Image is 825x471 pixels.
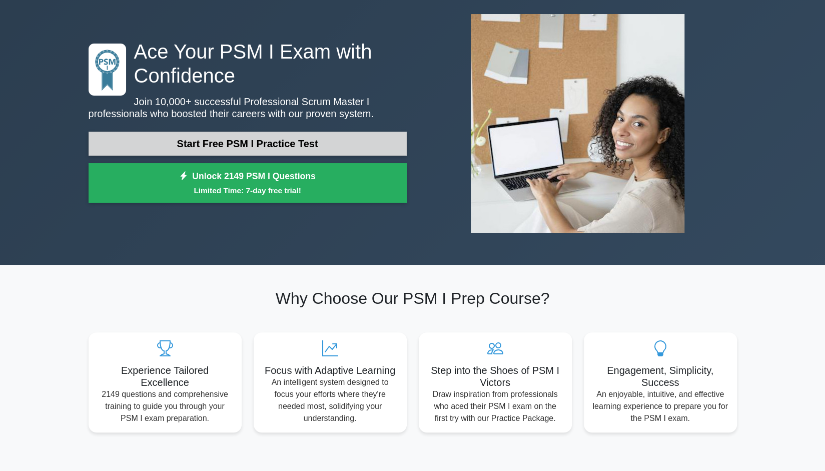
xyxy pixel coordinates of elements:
p: 2149 questions and comprehensive training to guide you through your PSM I exam preparation. [97,388,234,424]
h5: Focus with Adaptive Learning [262,364,399,376]
h5: Step into the Shoes of PSM I Victors [427,364,564,388]
h1: Ace Your PSM I Exam with Confidence [89,40,407,88]
p: An intelligent system designed to focus your efforts where they're needed most, solidifying your ... [262,376,399,424]
h5: Engagement, Simplicity, Success [592,364,729,388]
p: An enjoyable, intuitive, and effective learning experience to prepare you for the PSM I exam. [592,388,729,424]
h2: Why Choose Our PSM I Prep Course? [89,289,737,308]
a: Start Free PSM I Practice Test [89,132,407,156]
a: Unlock 2149 PSM I QuestionsLimited Time: 7-day free trial! [89,163,407,203]
p: Draw inspiration from professionals who aced their PSM I exam on the first try with our Practice ... [427,388,564,424]
h5: Experience Tailored Excellence [97,364,234,388]
small: Limited Time: 7-day free trial! [101,185,394,196]
p: Join 10,000+ successful Professional Scrum Master I professionals who boosted their careers with ... [89,96,407,120]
